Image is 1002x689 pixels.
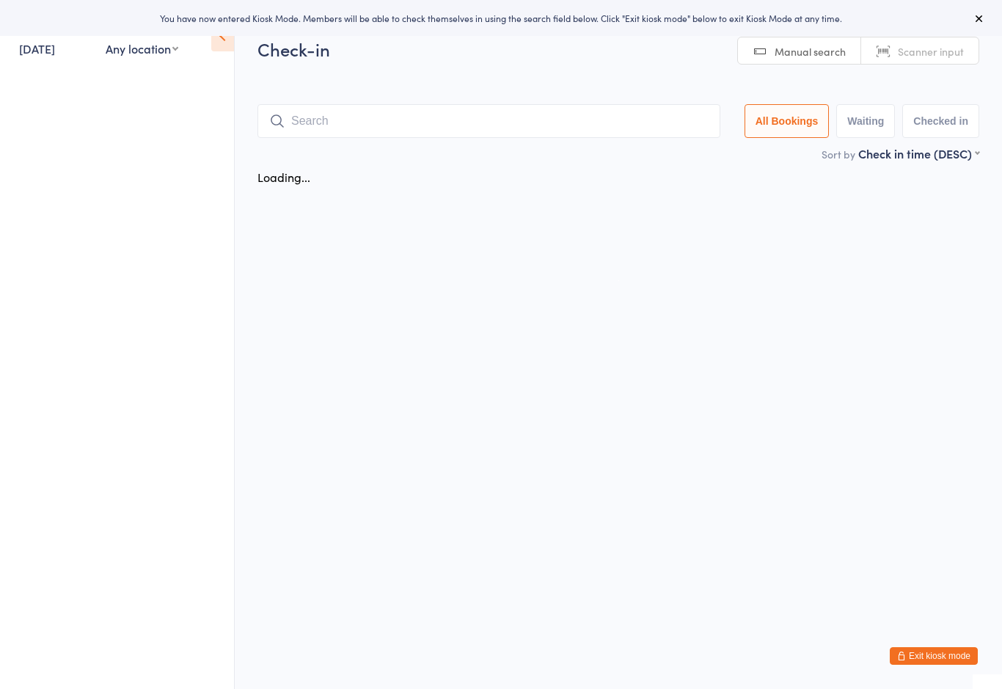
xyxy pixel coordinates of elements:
button: Waiting [836,104,895,138]
button: Exit kiosk mode [890,647,978,665]
h2: Check-in [257,37,979,61]
a: [DATE] [19,40,55,56]
div: Loading... [257,169,310,185]
span: Manual search [775,44,846,59]
span: Scanner input [898,44,964,59]
button: All Bookings [745,104,830,138]
label: Sort by [822,147,855,161]
div: Check in time (DESC) [858,145,979,161]
button: Checked in [902,104,979,138]
input: Search [257,104,720,138]
div: You have now entered Kiosk Mode. Members will be able to check themselves in using the search fie... [23,12,979,24]
div: Any location [106,40,178,56]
